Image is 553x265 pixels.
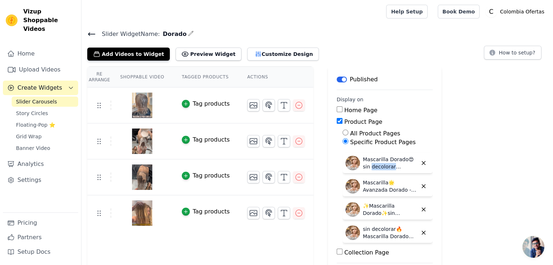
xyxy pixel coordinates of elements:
a: Settings [3,173,78,187]
p: Mascarilla🌟Avanzada Dorado - sin decolorar Adaptable para Cualquier [PERSON_NAME]🔥 [363,179,417,193]
p: Mascarilla Dorado😍sin decolorar Adaptable para Cualquier [PERSON_NAME]🔥 [363,156,417,170]
a: Book Demo [438,5,480,19]
div: Tag products [193,135,230,144]
button: Create Widgets [3,81,78,95]
button: Change Thumbnail [247,135,260,147]
text: C [489,8,493,15]
th: Tagged Products [173,67,239,87]
button: Delete widget [417,227,430,239]
legend: Display on [337,96,364,103]
button: Delete widget [417,180,430,192]
p: Published [350,75,378,84]
span: Banner Video [16,144,50,152]
th: Re Arrange [87,67,111,87]
p: ✨Mascarilla Dorado✨sin decolorar Adaptable para Cualquier [PERSON_NAME]🔥 [363,202,417,217]
button: Preview Widget [176,48,241,61]
a: Grid Wrap [12,131,78,142]
img: Mascarilla🌟Avanzada Dorado - sin decolorar Adaptable para Cualquier Cabello🔥 [345,179,360,193]
button: Change Thumbnail [247,207,260,219]
img: vizup-images-d3e5.png [132,196,152,231]
button: Change Thumbnail [247,99,260,111]
th: Shoppable Video [111,67,173,87]
div: Chat abierto [522,236,544,258]
span: Slider Widget Name: [96,30,160,38]
span: Floating-Pop ⭐ [16,121,55,129]
span: Create Widgets [17,83,62,92]
a: Partners [3,230,78,245]
a: Banner Video [12,143,78,153]
a: Upload Videos [3,62,78,77]
button: Customize Design [247,48,319,61]
span: Dorado [160,30,187,38]
button: Tag products [182,99,230,108]
a: Slider Carousels [12,97,78,107]
div: Tag products [193,99,230,108]
a: Analytics [3,157,78,171]
button: How to setup? [484,46,541,60]
a: Home [3,46,78,61]
a: Pricing [3,216,78,230]
label: Specific Product Pages [350,139,416,146]
button: Add Videos to Widget [87,48,170,61]
img: Vizup [6,15,17,26]
img: vizup-images-b2de.png [132,88,152,123]
span: Slider Carousels [16,98,57,105]
div: Tag products [193,207,230,216]
label: Home Page [344,107,377,114]
img: vizup-images-8304.png [132,124,152,159]
button: Change Thumbnail [247,171,260,183]
label: Product Page [344,118,382,125]
img: Mascarilla Dorado😍sin decolorar Adaptable para Cualquier Cabello🔥 [345,156,360,170]
th: Actions [239,67,313,87]
a: Setup Docs [3,245,78,259]
img: ✨Mascarilla Dorado✨sin decolorar Adaptable para Cualquier Cabello🔥 [345,202,360,217]
button: Delete widget [417,203,430,216]
p: sin decolorar🔥Mascarilla Dorado🔥 Adaptable para Cualquier [PERSON_NAME]✨ [363,225,417,240]
button: Delete widget [417,157,430,169]
button: Tag products [182,171,230,180]
span: Grid Wrap [16,133,41,140]
a: Help Setup [386,5,427,19]
label: All Product Pages [350,130,400,137]
a: Floating-Pop ⭐ [12,120,78,130]
img: sin decolorar🔥Mascarilla Dorado🔥 Adaptable para Cualquier Cabello✨ [345,225,360,240]
p: Colombia Ofertas [497,5,547,18]
button: Tag products [182,207,230,216]
span: Story Circles [16,110,48,117]
a: Story Circles [12,108,78,118]
span: Vizup Shoppable Videos [23,7,75,33]
div: Edit Name [188,29,194,39]
button: Tag products [182,135,230,144]
div: Tag products [193,171,230,180]
label: Collection Page [344,249,389,256]
button: C Colombia Ofertas [485,5,547,18]
img: vizup-images-5aec.png [132,160,152,195]
a: How to setup? [484,51,541,58]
